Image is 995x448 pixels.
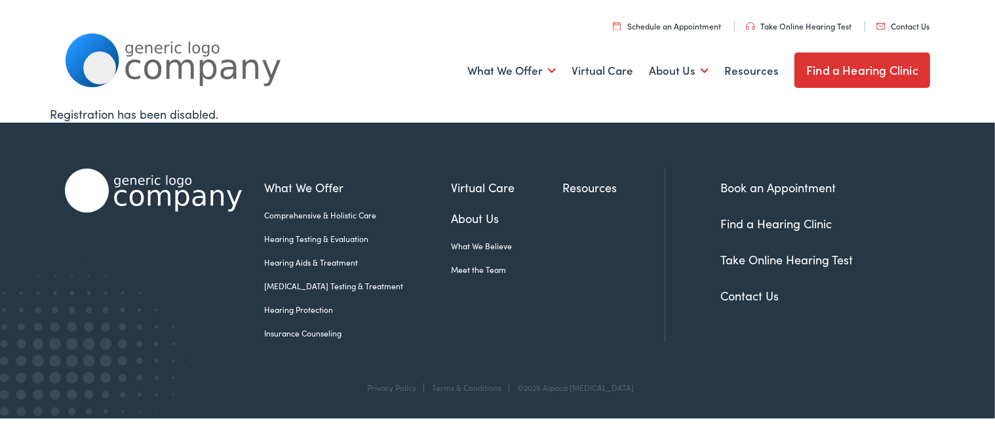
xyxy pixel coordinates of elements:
[264,304,451,316] a: Hearing Protection
[746,20,851,31] a: Take Online Hearing Test
[50,105,945,123] div: Registration has been disabled.
[746,22,755,30] img: utility icon
[451,178,562,196] a: Virtual Care
[264,256,451,268] a: Hearing Aids & Treatment
[264,178,451,196] a: What We Offer
[451,240,562,252] a: What We Believe
[724,47,779,95] a: Resources
[264,280,451,292] a: [MEDICAL_DATA] Testing & Treatment
[264,233,451,245] a: Hearing Testing & Evaluation
[720,287,779,304] a: Contact Us
[264,327,451,339] a: Insurance Counseling
[511,383,634,392] div: ©2025 Alpaca [MEDICAL_DATA]
[613,20,721,31] a: Schedule an Appointment
[467,47,556,95] a: What We Offer
[876,20,929,31] a: Contact Us
[65,169,242,213] img: Alpaca Audiology
[562,178,665,196] a: Resources
[720,251,853,268] a: Take Online Hearing Test
[368,382,417,393] a: Privacy Policy
[451,264,562,275] a: Meet the Team
[572,47,633,95] a: Virtual Care
[264,209,451,221] a: Comprehensive & Holistic Care
[876,23,886,30] img: utility icon
[794,52,930,88] a: Find a Hearing Clinic
[720,179,836,195] a: Book an Appointment
[720,215,832,232] a: Find a Hearing Clinic
[649,47,709,95] a: About Us
[613,22,621,30] img: utility icon
[433,382,502,393] a: Terms & Conditions
[451,209,562,227] a: About Us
